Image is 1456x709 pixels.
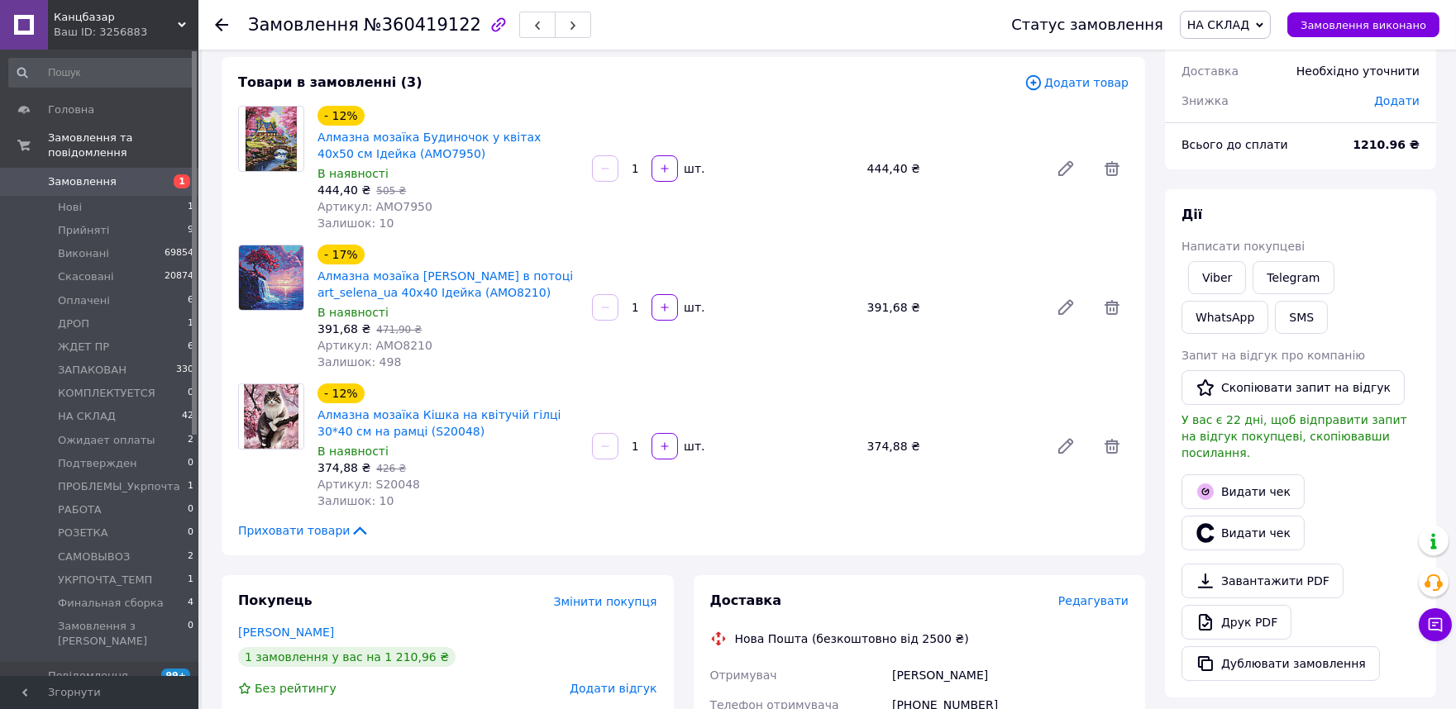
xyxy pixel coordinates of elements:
span: Додати товар [1024,74,1129,92]
div: Повернутися назад [215,17,228,33]
button: Дублювати замовлення [1182,646,1380,681]
span: Скасовані [58,269,114,284]
span: Финальная сборка [58,596,164,611]
span: Видалити [1096,152,1129,185]
button: Скопіювати запит на відгук [1182,370,1405,405]
span: САМОВЫВОЗ [58,550,130,564]
span: 444,40 ₴ [317,183,370,197]
div: шт. [680,438,706,454]
div: 444,40 ₴ [861,157,1043,180]
span: 426 ₴ [376,463,406,474]
span: 20874 [165,269,193,284]
a: WhatsApp [1182,301,1268,334]
button: SMS [1275,301,1328,334]
span: Замовлення [248,15,359,35]
div: шт. [680,299,706,316]
span: ЗАПАКОВАН [58,363,127,378]
a: Редагувати [1049,430,1082,463]
button: Чат з покупцем [1419,608,1452,641]
span: Канцбазар [54,10,178,25]
div: - 12% [317,383,365,403]
span: 0 [188,456,193,471]
button: Видати чек [1182,474,1305,509]
span: 471,90 ₴ [376,324,422,335]
span: 4 [188,596,193,611]
div: 374,88 ₴ [861,435,1043,458]
div: - 12% [317,106,365,126]
a: Завантажити PDF [1182,564,1344,598]
span: Редагувати [1058,594,1129,607]
span: Виконані [58,246,109,261]
span: 391,68 ₴ [317,322,370,335]
span: Замовлення та повідомлення [48,131,198,160]
span: 42 [182,409,193,424]
span: НА СКЛАД [1187,18,1249,31]
span: 374,88 ₴ [317,461,370,474]
div: Статус замовлення [1011,17,1163,33]
span: Замовлення [48,174,117,189]
a: Алмазна мозаїка [PERSON_NAME] в потоці art_selena_ua 40х40 Ідейка (AMO8210) [317,269,573,299]
span: Видалити [1096,430,1129,463]
span: 1 [188,479,193,494]
span: Залишок: 10 [317,494,394,507]
span: Артикул: S20048 [317,478,420,491]
span: 69854 [165,246,193,261]
a: Редагувати [1049,291,1082,324]
span: ЖДЕТ ПР [58,340,109,354]
span: УКРПОЧТА_ТЕМП [58,573,152,588]
span: 1 [174,174,190,188]
span: Всього до сплати [1182,138,1288,151]
span: Нові [58,200,82,215]
span: 6 [188,340,193,354]
span: Отримувач [710,669,777,682]
span: В наявності [317,167,389,180]
div: [PERSON_NAME] [889,660,1132,690]
span: Артикул: AMO7950 [317,200,432,213]
div: шт. [680,160,706,177]
span: Оплачені [58,293,110,308]
a: Алмазна мозаїка Будиночок у квітах 40х50 см Ідейка (AMO7950) [317,131,541,160]
span: У вас є 22 дні, щоб відправити запит на відгук покупцеві, скопіювавши посилання. [1182,413,1407,459]
div: Ваш ID: 3256883 [54,25,198,40]
span: 9 [188,223,193,238]
span: В наявності [317,306,389,319]
span: №360419122 [364,15,481,35]
span: Доставка [1182,64,1239,78]
span: 2 [188,550,193,564]
span: Дії [1182,207,1202,222]
span: РАБОТА [58,502,102,517]
span: Подтвержден [58,456,136,471]
span: 6 [188,293,193,308]
div: 391,68 ₴ [861,296,1043,319]
input: Пошук [8,58,195,88]
a: Telegram [1253,261,1334,294]
div: - 17% [317,245,365,264]
span: Додати відгук [570,682,656,695]
b: 1210.96 ₴ [1353,138,1420,151]
span: 1 [188,573,193,588]
span: 0 [188,526,193,540]
button: Замовлення виконано [1287,12,1439,37]
span: ПРОБЛЕМЫ_Укрпочта [58,479,180,494]
div: 1 замовлення у вас на 1 210,96 ₴ [238,647,456,667]
span: 2 [188,433,193,448]
span: 1 [188,200,193,215]
span: КОМПЛЕКТУЕТСЯ [58,386,155,401]
a: Друк PDF [1182,605,1291,640]
span: РОЗЕТКА [58,526,108,540]
span: Написати покупцеві [1182,240,1305,253]
span: Приховати товари [238,522,370,539]
span: Додати [1374,94,1420,107]
span: НА СКЛАД [58,409,116,424]
img: Алмазна мозаїка Сакура в потоці art_selena_ua 40х40 Ідейка (AMO8210) [239,245,303,310]
span: Видалити [1096,291,1129,324]
button: Видати чек [1182,516,1305,550]
span: Товари в замовленні (3) [238,74,422,90]
span: 505 ₴ [376,185,406,197]
span: 1 [188,316,193,331]
div: Нова Пошта (безкоштовно від 2500 ₴) [731,630,973,647]
span: Залишок: 498 [317,355,401,369]
span: Запит на відгук про компанію [1182,349,1365,362]
div: Необхідно уточнити [1287,53,1430,89]
a: Алмазна мозаїка Кішка на квітучій гілці 30*40 см на рамці (S20048) [317,408,561,438]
